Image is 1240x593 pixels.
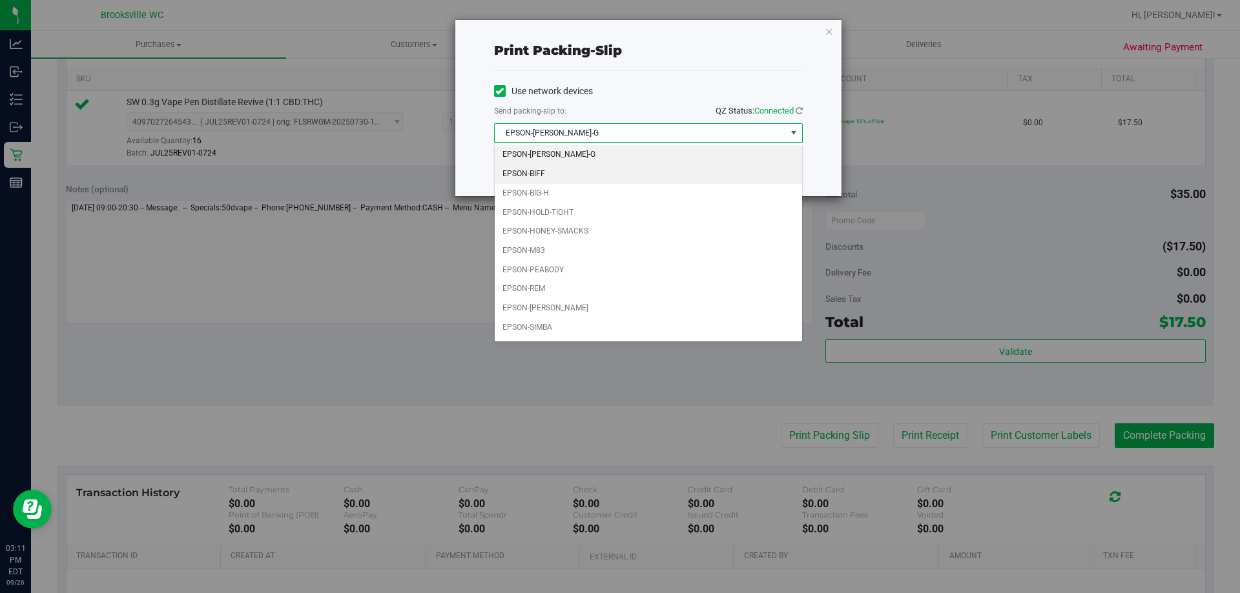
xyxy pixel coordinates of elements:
label: Use network devices [494,85,593,98]
li: EPSON-HONEY-SMACKS [495,222,802,241]
span: QZ Status: [716,106,803,116]
li: EPSON-HOLD-TIGHT [495,203,802,223]
li: EPSON-BIG-H [495,184,802,203]
span: Print packing-slip [494,43,622,58]
li: EPSON-[PERSON_NAME] [495,299,802,318]
li: EPSON-[PERSON_NAME]-G [495,145,802,165]
li: EPSON-SMEE [495,337,802,357]
label: Send packing-slip to: [494,105,566,117]
span: Connected [754,106,794,116]
span: select [785,124,801,142]
span: EPSON-[PERSON_NAME]-G [495,124,786,142]
li: EPSON-REM [495,279,802,299]
iframe: Resource center [13,490,52,528]
li: EPSON-SIMBA [495,318,802,337]
li: EPSON-BIFF [495,165,802,184]
li: EPSON-M83 [495,241,802,261]
li: EPSON-PEABODY [495,261,802,280]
